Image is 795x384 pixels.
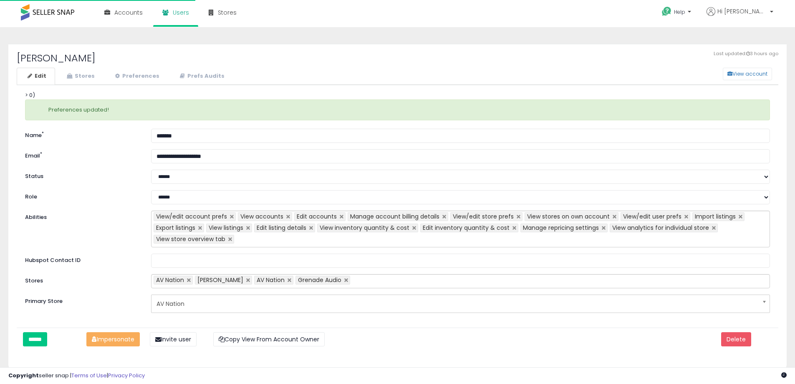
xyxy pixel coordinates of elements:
[298,276,341,284] span: Grenade Audio
[612,224,709,232] span: View analytics for individual store
[623,212,681,221] span: View/edit user prefs
[661,6,672,17] i: Get Help
[19,274,145,285] label: Stores
[25,214,47,221] label: Abilities
[17,68,55,85] a: Edit
[56,68,103,85] a: Stores
[156,212,227,221] span: View/edit account prefs
[156,276,184,284] span: AV Nation
[114,8,143,17] span: Accounts
[717,68,729,80] a: View account
[19,295,145,305] label: Primary Store
[423,224,510,232] span: Edit inventory quantity & cost
[297,212,337,221] span: Edit accounts
[32,106,763,114] ul: Preferences updated!
[257,224,306,232] span: Edit listing details
[453,212,514,221] span: View/edit store prefs
[240,212,283,221] span: View accounts
[218,8,237,17] span: Stores
[17,53,778,64] h2: [PERSON_NAME]
[8,372,145,380] div: seller snap | |
[19,254,145,264] label: Hubspot Contact ID
[156,235,225,243] span: View store overview tab
[209,224,243,232] span: View listings
[17,85,778,328] div: > 0)
[523,224,599,232] span: Manage repricing settings
[714,51,778,57] span: Last updated: 3 hours ago
[19,129,145,140] label: Name
[527,212,610,221] span: View stores on own account
[213,332,325,346] button: Copy View From Account Owner
[173,8,189,17] span: Users
[695,212,736,221] span: Import listings
[320,224,409,232] span: View inventory quantity & cost
[156,297,754,311] span: AV Nation
[86,332,140,346] button: Impersonate
[150,332,197,346] button: Invite user
[8,371,39,379] strong: Copyright
[197,276,243,284] span: [PERSON_NAME]
[723,68,772,80] button: View account
[350,212,439,221] span: Manage account billing details
[169,68,233,85] a: Prefs Audits
[717,7,767,15] span: Hi [PERSON_NAME]
[257,276,285,284] span: AV Nation
[707,7,773,26] a: Hi [PERSON_NAME]
[156,224,195,232] span: Export listings
[108,371,145,379] a: Privacy Policy
[19,149,145,160] label: Email
[71,371,107,379] a: Terms of Use
[104,68,168,85] a: Preferences
[19,170,145,181] label: Status
[721,332,751,346] button: Delete
[674,8,685,15] span: Help
[19,190,145,201] label: Role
